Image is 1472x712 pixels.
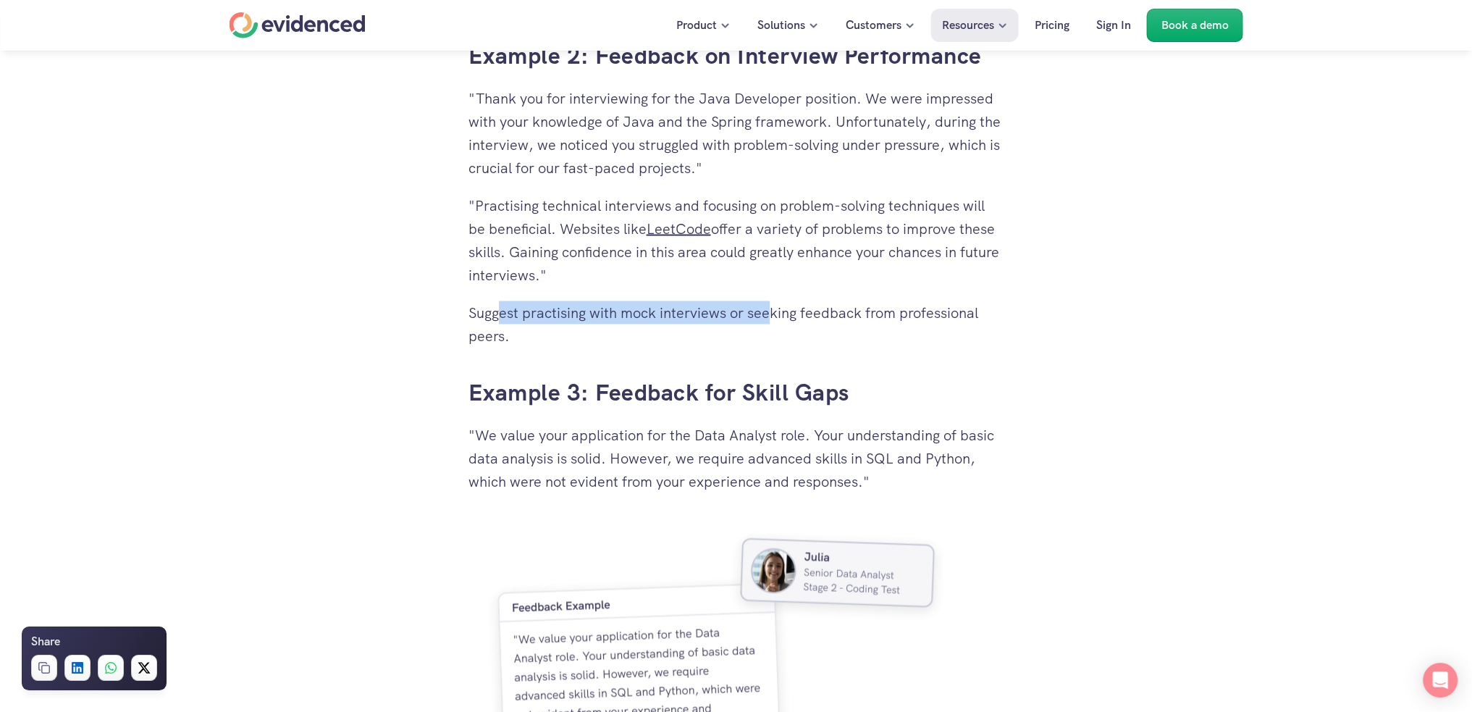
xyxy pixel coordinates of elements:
[1161,16,1229,35] p: Book a demo
[468,301,1004,347] p: Suggest practising with mock interviews or seeking feedback from professional peers.
[647,219,711,238] a: LeetCode
[1423,663,1458,698] div: Open Intercom Messenger
[1096,16,1131,35] p: Sign In
[1085,9,1142,42] a: Sign In
[846,16,901,35] p: Customers
[1147,9,1243,42] a: Book a demo
[468,376,1004,409] h3: Example 3: Feedback for Skill Gaps
[942,16,994,35] p: Resources
[31,632,60,651] h6: Share
[1024,9,1080,42] a: Pricing
[757,16,805,35] p: Solutions
[230,12,366,38] a: Home
[1035,16,1069,35] p: Pricing
[468,86,1004,179] p: "Thank you for interviewing for the Java Developer position. We were impressed with your knowledg...
[676,16,717,35] p: Product
[468,423,1004,493] p: "We value your application for the Data Analyst role. Your understanding of basic data analysis i...
[468,193,1004,286] p: "Practising technical interviews and focusing on problem-solving techniques will be beneficial. W...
